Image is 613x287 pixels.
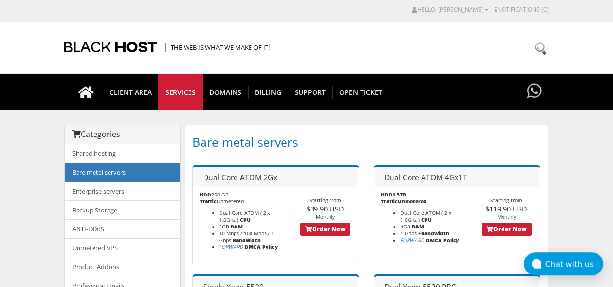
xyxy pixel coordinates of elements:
a: Enterprise servers [65,181,180,201]
span: Open Ticket [332,86,389,99]
a: Billing [248,74,288,110]
span: 4GB [400,223,410,230]
p: 1.5TB Unmetered [381,191,467,205]
b: DMCA Policy [426,237,459,243]
div: Starting from Monthly [292,197,359,220]
a: Bare metal servers [65,163,180,182]
input: Need help? [438,40,549,57]
li: 1 Gbps + [400,230,467,237]
a: Go to homepage [68,74,103,110]
a: Notifications (0) [495,5,549,14]
b: Bandwidth [233,237,261,243]
span: SERVICES [158,86,203,99]
button: Chat with us [524,252,603,275]
a: Backup Storage [65,200,180,220]
div: Chat with us [545,259,603,269]
span: Support [288,86,333,99]
span: $39.90 USD [306,204,344,213]
b: RAM [412,223,424,230]
a: CLIENT AREA [103,74,159,110]
span: Dual Core ATOM ( 2 x 1.6Ghz ) [400,210,451,223]
a: Product Addons [65,257,180,276]
p: 250 GB Unmetered [200,191,285,205]
a: Order Now [300,223,350,236]
a: Open Ticket [332,74,389,110]
span: Dual Core ATOM 2Gx [203,172,277,182]
i: All abuse reports are forwarded [400,237,424,243]
b: CPU [240,216,251,223]
b: RAM [231,223,243,230]
span: Domains [203,86,249,99]
b: Traffic [200,198,217,205]
h3: Categories [72,130,173,139]
a: Hello, [PERSON_NAME] [412,5,488,14]
b: Traffic [381,198,398,205]
b: Bandwidth [421,230,449,237]
a: SERVICES [158,74,203,110]
a: ANTI-DDoS [65,219,180,239]
span: Billing [248,86,288,99]
b: HDD [200,191,211,198]
h1: Bare metal servers [192,133,540,152]
span: Dual Core ATOM ( 2 x 1.6Ghz ) [219,210,270,223]
span: The Web is what we make of it! [165,43,270,52]
span: 10 Mbps / 100 Mbps / 1 Gbps [219,230,274,243]
b: HDD [381,191,393,198]
a: FORWARD [400,237,424,243]
b: CPU [421,216,432,223]
a: Shared hosting [65,144,180,163]
a: Have questions? [525,74,544,109]
i: All abuse reports are forwarded [219,243,243,250]
span: $119.90 USD [486,204,527,213]
a: Support [288,74,333,110]
b: DMCA Policy [245,243,278,250]
div: Starting from Monthly [473,197,540,220]
span: 2GB [219,223,229,230]
span: Dual Core ATOM 4Gx1T [384,172,467,182]
a: FORWARD [219,243,243,250]
span: CLIENT AREA [103,86,159,99]
a: Domains [203,74,249,110]
a: Unmetered VPS [65,238,180,257]
a: Order Now [482,223,532,236]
